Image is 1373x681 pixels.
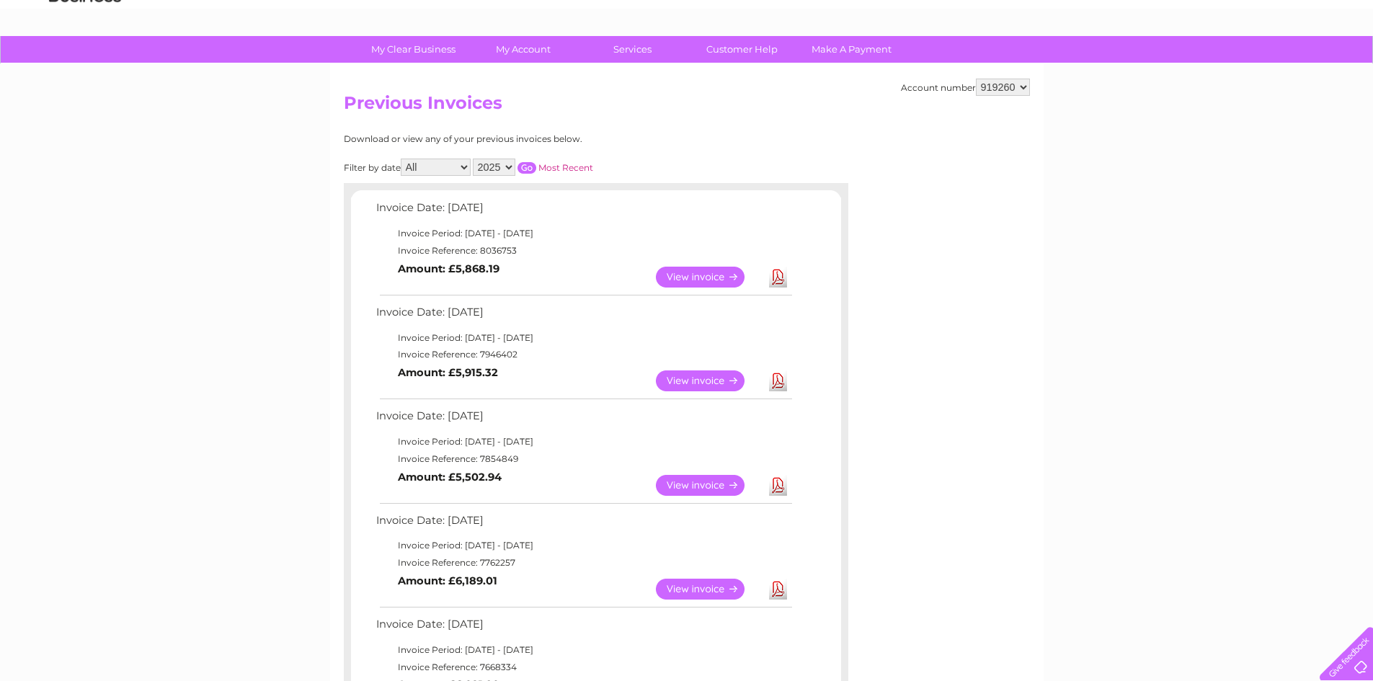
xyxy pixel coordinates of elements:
[463,36,582,63] a: My Account
[48,37,122,81] img: logo.png
[373,433,794,450] td: Invoice Period: [DATE] - [DATE]
[573,36,692,63] a: Services
[373,406,794,433] td: Invoice Date: [DATE]
[1277,61,1312,72] a: Contact
[1248,61,1268,72] a: Blog
[373,554,794,571] td: Invoice Reference: 7762257
[354,36,473,63] a: My Clear Business
[769,267,787,288] a: Download
[373,615,794,641] td: Invoice Date: [DATE]
[769,579,787,600] a: Download
[373,511,794,538] td: Invoice Date: [DATE]
[1155,61,1187,72] a: Energy
[373,242,794,259] td: Invoice Reference: 8036753
[901,79,1030,96] div: Account number
[1101,7,1201,25] a: 0333 014 3131
[373,537,794,554] td: Invoice Period: [DATE] - [DATE]
[373,329,794,347] td: Invoice Period: [DATE] - [DATE]
[769,370,787,391] a: Download
[347,8,1028,70] div: Clear Business is a trading name of Verastar Limited (registered in [GEOGRAPHIC_DATA] No. 3667643...
[656,370,762,391] a: View
[373,641,794,659] td: Invoice Period: [DATE] - [DATE]
[1325,61,1359,72] a: Log out
[344,159,722,176] div: Filter by date
[1196,61,1239,72] a: Telecoms
[373,450,794,468] td: Invoice Reference: 7854849
[656,267,762,288] a: View
[373,659,794,676] td: Invoice Reference: 7668334
[373,346,794,363] td: Invoice Reference: 7946402
[398,262,499,275] b: Amount: £5,868.19
[656,475,762,496] a: View
[344,93,1030,120] h2: Previous Invoices
[683,36,801,63] a: Customer Help
[656,579,762,600] a: View
[373,303,794,329] td: Invoice Date: [DATE]
[792,36,911,63] a: Make A Payment
[769,475,787,496] a: Download
[1119,61,1147,72] a: Water
[373,225,794,242] td: Invoice Period: [DATE] - [DATE]
[398,574,497,587] b: Amount: £6,189.01
[398,366,498,379] b: Amount: £5,915.32
[373,198,794,225] td: Invoice Date: [DATE]
[398,471,502,484] b: Amount: £5,502.94
[344,134,722,144] div: Download or view any of your previous invoices below.
[538,162,593,173] a: Most Recent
